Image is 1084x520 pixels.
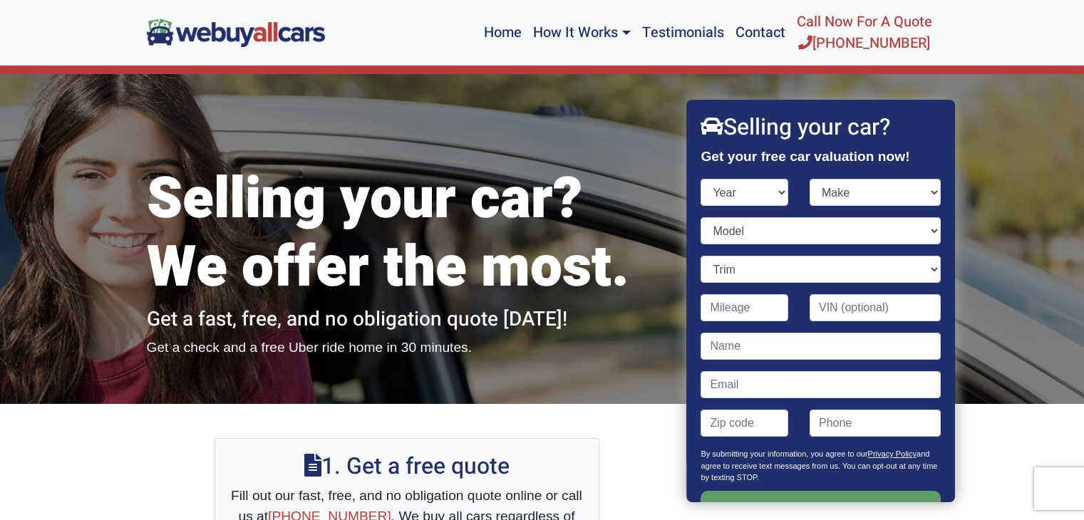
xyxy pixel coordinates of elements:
a: Privacy Policy [868,449,917,458]
input: Name [701,333,941,360]
a: Testimonials [636,6,730,60]
a: Call Now For A Quote[PHONE_NUMBER] [791,6,938,60]
input: Phone [810,410,941,437]
a: Contact [730,6,791,60]
input: Email [701,371,941,398]
p: Get a check and a free Uber ride home in 30 minutes. [147,338,667,358]
h2: Get a fast, free, and no obligation quote [DATE]! [147,308,667,332]
h1: Selling your car? We offer the most. [147,165,667,302]
input: VIN (optional) [810,294,941,321]
strong: Get your free car valuation now! [701,149,910,164]
h2: 1. Get a free quote [229,453,584,480]
input: Mileage [701,294,789,321]
input: Zip code [701,410,789,437]
a: How It Works [527,6,636,60]
p: By submitting your information, you agree to our and agree to receive text messages from us. You ... [701,448,941,491]
img: We Buy All Cars in NJ logo [147,19,325,46]
h2: Selling your car? [701,114,941,141]
a: Home [478,6,527,60]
